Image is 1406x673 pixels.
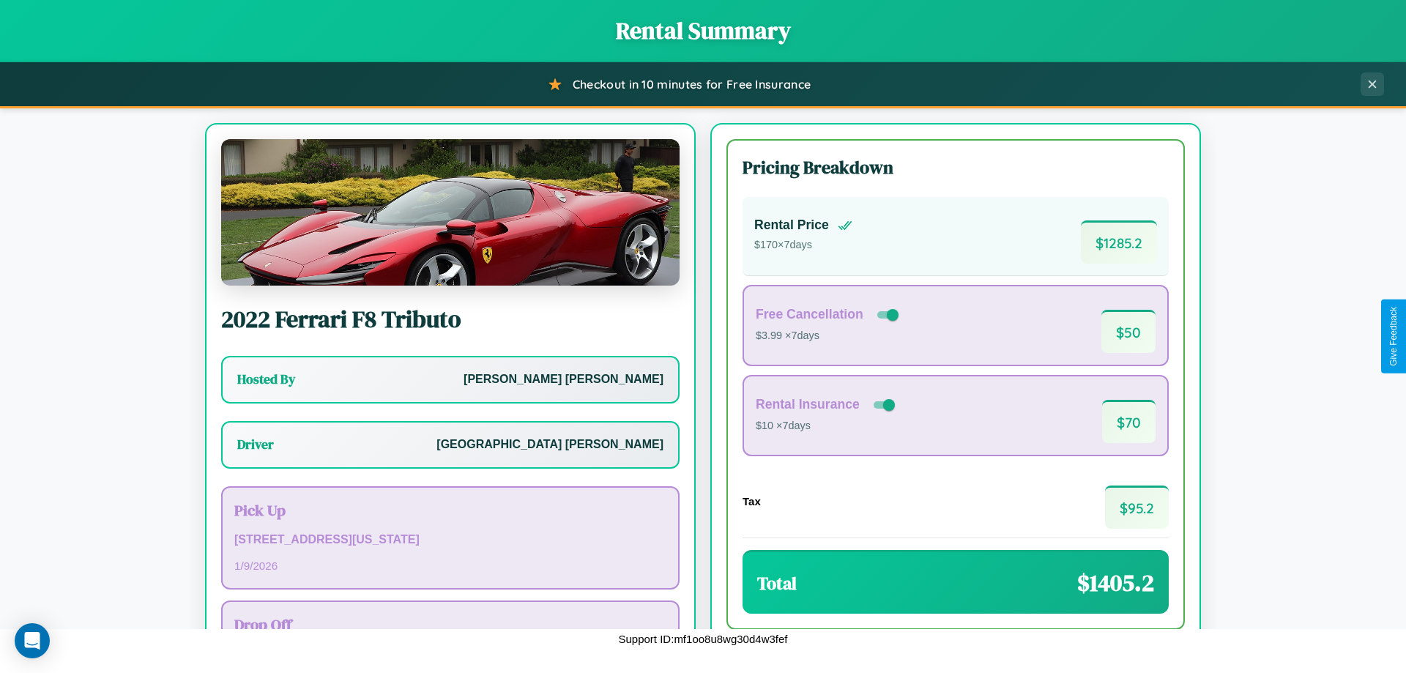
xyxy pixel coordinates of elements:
[619,629,788,649] p: Support ID: mf1oo8u8wg30d4w3fef
[221,139,680,286] img: Ferrari F8 Tributo
[756,327,901,346] p: $3.99 × 7 days
[234,499,666,521] h3: Pick Up
[1105,486,1169,529] span: $ 95.2
[756,397,860,412] h4: Rental Insurance
[436,434,663,456] p: [GEOGRAPHIC_DATA] [PERSON_NAME]
[756,417,898,436] p: $10 × 7 days
[754,217,829,233] h4: Rental Price
[1081,220,1157,264] span: $ 1285.2
[1102,400,1156,443] span: $ 70
[234,529,666,551] p: [STREET_ADDRESS][US_STATE]
[234,556,666,576] p: 1 / 9 / 2026
[573,77,811,92] span: Checkout in 10 minutes for Free Insurance
[1388,307,1399,366] div: Give Feedback
[237,371,295,388] h3: Hosted By
[1077,567,1154,599] span: $ 1405.2
[464,369,663,390] p: [PERSON_NAME] [PERSON_NAME]
[15,15,1391,47] h1: Rental Summary
[221,303,680,335] h2: 2022 Ferrari F8 Tributo
[743,495,761,507] h4: Tax
[237,436,274,453] h3: Driver
[743,155,1169,179] h3: Pricing Breakdown
[15,623,50,658] div: Open Intercom Messenger
[234,614,666,635] h3: Drop Off
[757,571,797,595] h3: Total
[1101,310,1156,353] span: $ 50
[756,307,863,322] h4: Free Cancellation
[754,236,852,255] p: $ 170 × 7 days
